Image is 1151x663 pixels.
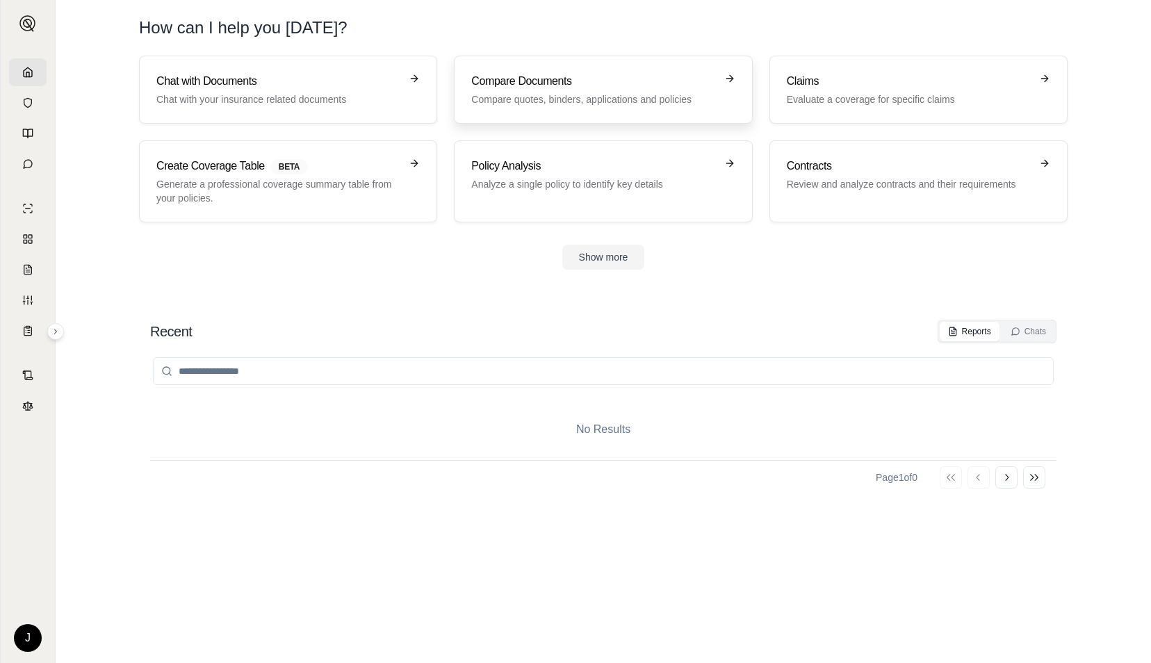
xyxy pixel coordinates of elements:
a: Home [9,58,47,86]
a: Coverage Table [9,317,47,345]
a: Policy AnalysisAnalyze a single policy to identify key details [454,140,752,222]
p: Review and analyze contracts and their requirements [787,177,1031,191]
h3: Contracts [787,158,1031,174]
h3: Claims [787,73,1031,90]
p: Chat with your insurance related documents [156,92,400,106]
a: Chat with DocumentsChat with your insurance related documents [139,56,437,124]
button: Expand sidebar [14,10,42,38]
div: J [14,624,42,652]
a: Policy Comparisons [9,225,47,253]
a: Contract Analysis [9,361,47,389]
button: Reports [940,322,999,341]
h3: Policy Analysis [471,158,715,174]
a: Single Policy [9,195,47,222]
a: Create Coverage TableBETAGenerate a professional coverage summary table from your policies. [139,140,437,222]
div: Page 1 of 0 [876,470,917,484]
a: Chat [9,150,47,178]
p: Generate a professional coverage summary table from your policies. [156,177,400,205]
a: Prompt Library [9,120,47,147]
h2: Recent [150,322,192,341]
button: Show more [562,245,645,270]
a: ContractsReview and analyze contracts and their requirements [769,140,1068,222]
p: Evaluate a coverage for specific claims [787,92,1031,106]
span: BETA [270,159,308,174]
a: Claim Coverage [9,256,47,284]
div: Reports [948,326,991,337]
a: Legal Search Engine [9,392,47,420]
h3: Compare Documents [471,73,715,90]
a: ClaimsEvaluate a coverage for specific claims [769,56,1068,124]
h1: How can I help you [DATE]? [139,17,1068,39]
button: Expand sidebar [47,323,64,340]
h3: Chat with Documents [156,73,400,90]
a: Compare DocumentsCompare quotes, binders, applications and policies [454,56,752,124]
p: Analyze a single policy to identify key details [471,177,715,191]
p: Compare quotes, binders, applications and policies [471,92,715,106]
button: Chats [1002,322,1054,341]
h3: Create Coverage Table [156,158,400,174]
div: No Results [150,399,1056,460]
div: Chats [1011,326,1046,337]
img: Expand sidebar [19,15,36,32]
a: Custom Report [9,286,47,314]
a: Documents Vault [9,89,47,117]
